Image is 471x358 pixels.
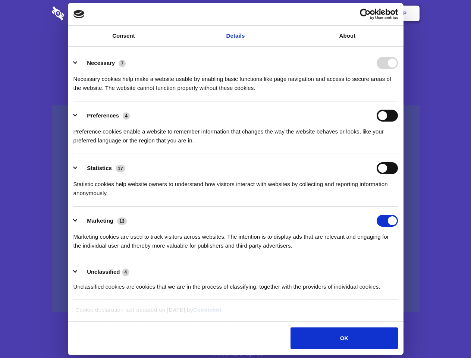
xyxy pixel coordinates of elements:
a: Pricing [219,2,251,25]
span: 7 [119,60,126,67]
label: Necessary [87,60,115,66]
a: Consent [68,26,180,46]
label: Marketing [87,217,113,224]
a: Login [338,2,371,25]
a: Wistia video thumbnail [52,105,420,312]
iframe: Drift Widget Chat Controller [434,321,462,349]
h1: Eliminate Slack Data Loss. [52,34,420,60]
a: Usercentrics Cookiebot - opens in a new window [333,9,398,20]
button: Necessary (7) [73,57,131,69]
button: Unclassified (4) [73,267,134,277]
button: Statistics (17) [73,162,130,174]
span: 13 [117,217,127,225]
a: About [292,26,404,46]
a: Details [180,26,292,46]
div: Necessary cookies help make a website usable by enabling basic functions like page navigation and... [73,69,398,92]
div: Cookie declaration last updated on [DATE] by [70,305,401,320]
div: Unclassified cookies are cookies that we are in the process of classifying, together with the pro... [73,277,398,291]
span: 4 [123,112,130,120]
span: 4 [122,268,129,276]
label: Preferences [87,112,119,119]
h4: Auto-redaction of sensitive data, encrypted data sharing and self-destructing private chats. Shar... [52,68,420,92]
div: Preference cookies enable a website to remember information that changes the way the website beha... [73,122,398,145]
img: logo [73,10,85,18]
img: logo-wordmark-white-trans-d4663122ce5f474addd5e946df7df03e33cb6a1c49d2221995e7729f52c070b2.svg [52,6,116,21]
button: Preferences (4) [73,110,135,122]
button: Marketing (13) [73,215,132,227]
label: Statistics [87,165,112,171]
a: Cookiebot [193,307,222,313]
span: 17 [116,165,125,172]
div: Statistic cookies help website owners to understand how visitors interact with websites by collec... [73,174,398,198]
button: OK [291,327,398,349]
div: Marketing cookies are used to track visitors across websites. The intention is to display ads tha... [73,227,398,250]
a: Contact [302,2,337,25]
